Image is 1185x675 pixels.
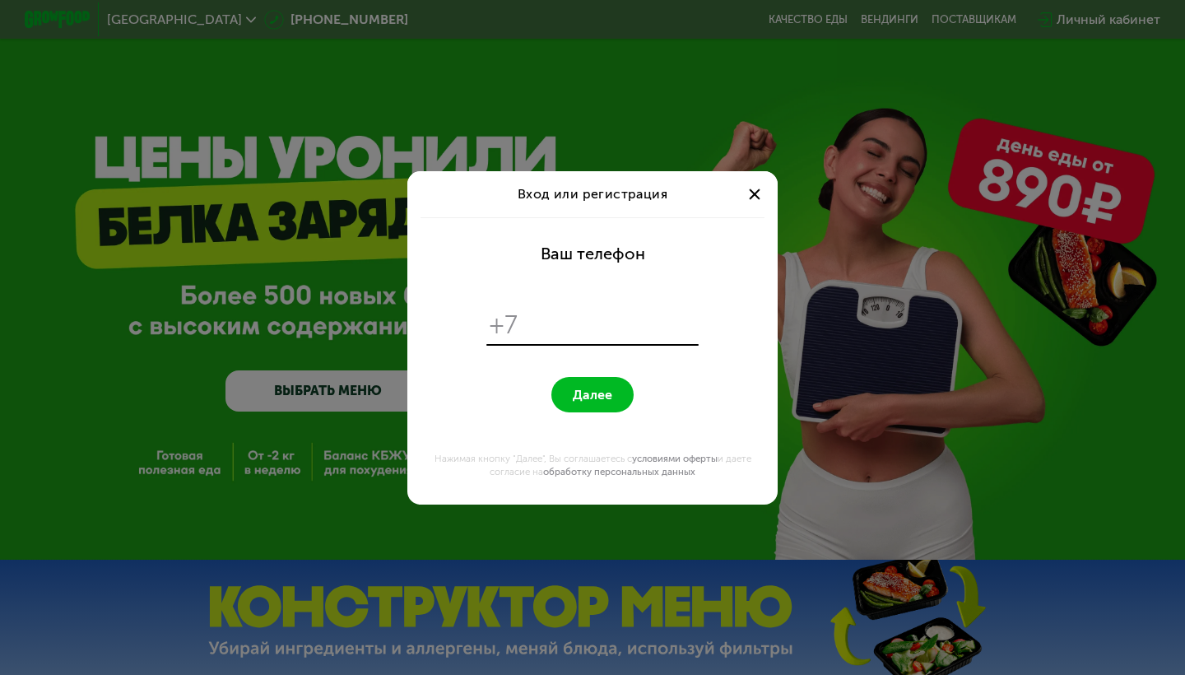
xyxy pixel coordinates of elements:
[518,186,667,202] span: Вход или регистрация
[490,310,519,341] span: +7
[551,377,634,412] button: Далее
[541,244,645,263] div: Ваш телефон
[632,453,718,464] a: условиями оферты
[573,387,612,403] span: Далее
[417,452,768,478] div: Нажимая кнопку "Далее", Вы соглашаетесь с и даете согласие на
[543,466,695,477] a: обработку персональных данных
